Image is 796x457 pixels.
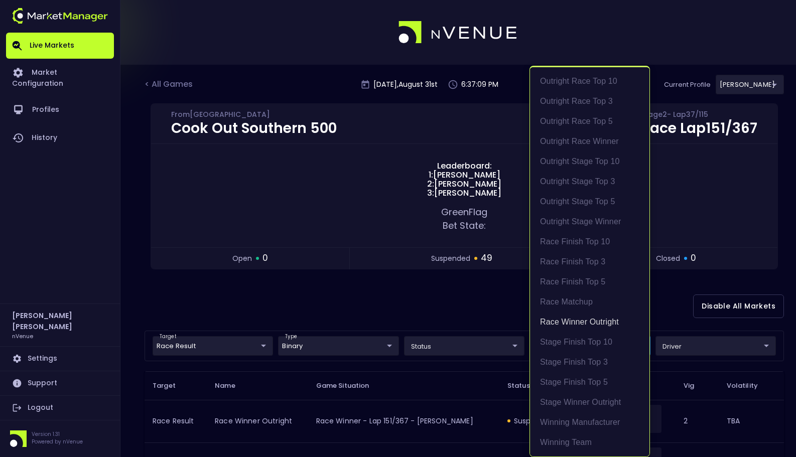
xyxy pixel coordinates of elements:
li: Outright Race Top 10 [530,71,649,91]
li: Race Finish Top 3 [530,252,649,272]
li: Stage Finish Top 5 [530,372,649,392]
li: Outright Stage Winner [530,212,649,232]
li: Outright Stage Top 3 [530,172,649,192]
li: Race Finish Top 10 [530,232,649,252]
li: Race Finish Top 5 [530,272,649,292]
li: Winning Manufacturer [530,412,649,432]
li: Stage Finish Top 10 [530,332,649,352]
li: Outright Race Top 5 [530,111,649,131]
li: Race Winner Outright [530,312,649,332]
li: Outright Race Winner [530,131,649,151]
li: Winning Team [530,432,649,452]
li: Outright Race Top 3 [530,91,649,111]
li: Outright Stage Top 5 [530,192,649,212]
li: Race Matchup [530,292,649,312]
li: Stage Winner Outright [530,392,649,412]
li: Stage Finish Top 3 [530,352,649,372]
li: Outright Stage Top 10 [530,151,649,172]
